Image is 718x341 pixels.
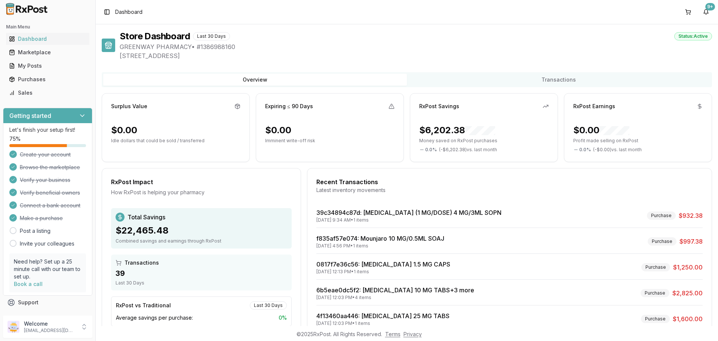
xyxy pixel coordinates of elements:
span: GREENWAY PHARMACY • # 1386988160 [120,42,712,51]
div: 39 [116,268,287,278]
span: Verify beneficial owners [20,189,80,197]
div: My Posts [9,62,86,70]
div: $22,465.48 [116,225,287,237]
div: Combined savings and earnings through RxPost [116,238,287,244]
a: 39c34894c87d: [MEDICAL_DATA] (1 MG/DOSE) 4 MG/3ML SOPN [316,209,501,216]
span: Verify your business [20,176,70,184]
span: Create your account [20,151,71,158]
div: RxPost vs Traditional [116,302,171,309]
button: Sales [3,87,92,99]
a: Book a call [14,281,43,287]
h2: Main Menu [6,24,89,30]
span: Connect a bank account [20,202,80,209]
p: Imminent write-off risk [265,138,395,144]
div: Purchase [641,289,669,297]
div: Purchases [9,76,86,83]
div: Purchase [641,315,670,323]
a: 6b5eae0dc5f2: [MEDICAL_DATA] 10 MG TABS+3 more [316,286,474,294]
div: Last 30 Days [116,280,287,286]
img: User avatar [7,321,19,333]
a: Purchases [6,73,89,86]
div: Sales [9,89,86,97]
p: Welcome [24,320,76,328]
a: Post a listing [20,227,50,235]
div: [DATE] 12:13 PM • 1 items [316,269,450,275]
a: Privacy [404,331,422,337]
span: ( - $0.00 ) vs. last month [593,147,642,153]
span: ( - $6,202.38 ) vs. last month [439,147,497,153]
div: Purchase [647,211,676,220]
span: Browse the marketplace [20,164,80,171]
div: [DATE] 9:34 AM • 1 items [316,217,501,223]
div: Last 30 Days [193,32,230,40]
p: Need help? Set up a 25 minute call with our team to set up. [14,258,82,280]
div: $0.00 [265,124,291,136]
div: RxPost Earnings [573,103,615,110]
span: $1,600.00 [673,314,703,323]
a: f835af57e074: Mounjaro 10 MG/0.5ML SOAJ [316,235,444,242]
div: Purchase [648,237,676,246]
iframe: Intercom live chat [693,316,711,334]
span: Make a purchase [20,214,63,222]
div: [DATE] 12:03 PM • 4 items [316,295,474,301]
div: Status: Active [674,32,712,40]
div: Last 30 Days [250,301,287,310]
div: How RxPost is helping your pharmacy [111,189,292,196]
div: Latest inventory movements [316,186,703,194]
div: $0.00 [573,124,629,136]
button: Support [3,296,92,309]
div: Marketplace [9,49,86,56]
h3: Getting started [9,111,51,120]
div: $0.00 [111,124,137,136]
div: 9+ [705,3,715,10]
a: Dashboard [6,32,89,46]
span: Average savings per purchase: [116,314,193,322]
div: [DATE] 4:56 PM • 1 items [316,243,444,249]
button: Dashboard [3,33,92,45]
p: Money saved on RxPost purchases [419,138,549,144]
div: Dashboard [9,35,86,43]
div: $6,202.38 [419,124,495,136]
button: 9+ [700,6,712,18]
span: 0 % [279,314,287,322]
span: Total Savings [128,213,165,222]
a: 0817f7e36c56: [MEDICAL_DATA] 1.5 MG CAPS [316,261,450,268]
div: Expiring ≤ 90 Days [265,103,313,110]
span: $1,250.00 [673,263,703,272]
a: Marketplace [6,46,89,59]
p: Let's finish your setup first! [9,126,86,134]
img: RxPost Logo [3,3,51,15]
h1: Store Dashboard [120,30,190,42]
a: Terms [385,331,401,337]
p: Idle dollars that could be sold / transferred [111,138,240,144]
span: $932.38 [679,211,703,220]
div: [DATE] 12:03 PM • 1 items [316,320,449,326]
button: Overview [103,74,407,86]
div: RxPost Savings [419,103,459,110]
p: Profit made selling on RxPost [573,138,703,144]
span: Feedback [18,312,43,320]
button: My Posts [3,60,92,72]
button: Feedback [3,309,92,323]
span: Transactions [125,259,159,267]
span: Dashboard [115,8,142,16]
span: 0.0 % [425,147,437,153]
div: Recent Transactions [316,177,703,186]
button: Purchases [3,73,92,85]
div: Purchase [641,263,670,271]
div: Surplus Value [111,103,147,110]
span: $997.38 [679,237,703,246]
a: Invite your colleagues [20,240,74,247]
p: [EMAIL_ADDRESS][DOMAIN_NAME] [24,328,76,334]
span: 75 % [9,135,21,143]
button: Marketplace [3,46,92,58]
button: Transactions [407,74,711,86]
span: [STREET_ADDRESS] [120,51,712,60]
a: Sales [6,86,89,100]
a: My Posts [6,59,89,73]
nav: breadcrumb [115,8,142,16]
span: $2,825.00 [672,289,703,298]
div: RxPost Impact [111,177,292,186]
span: 0.0 % [579,147,591,153]
a: 4f13460aa446: [MEDICAL_DATA] 25 MG TABS [316,312,449,320]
